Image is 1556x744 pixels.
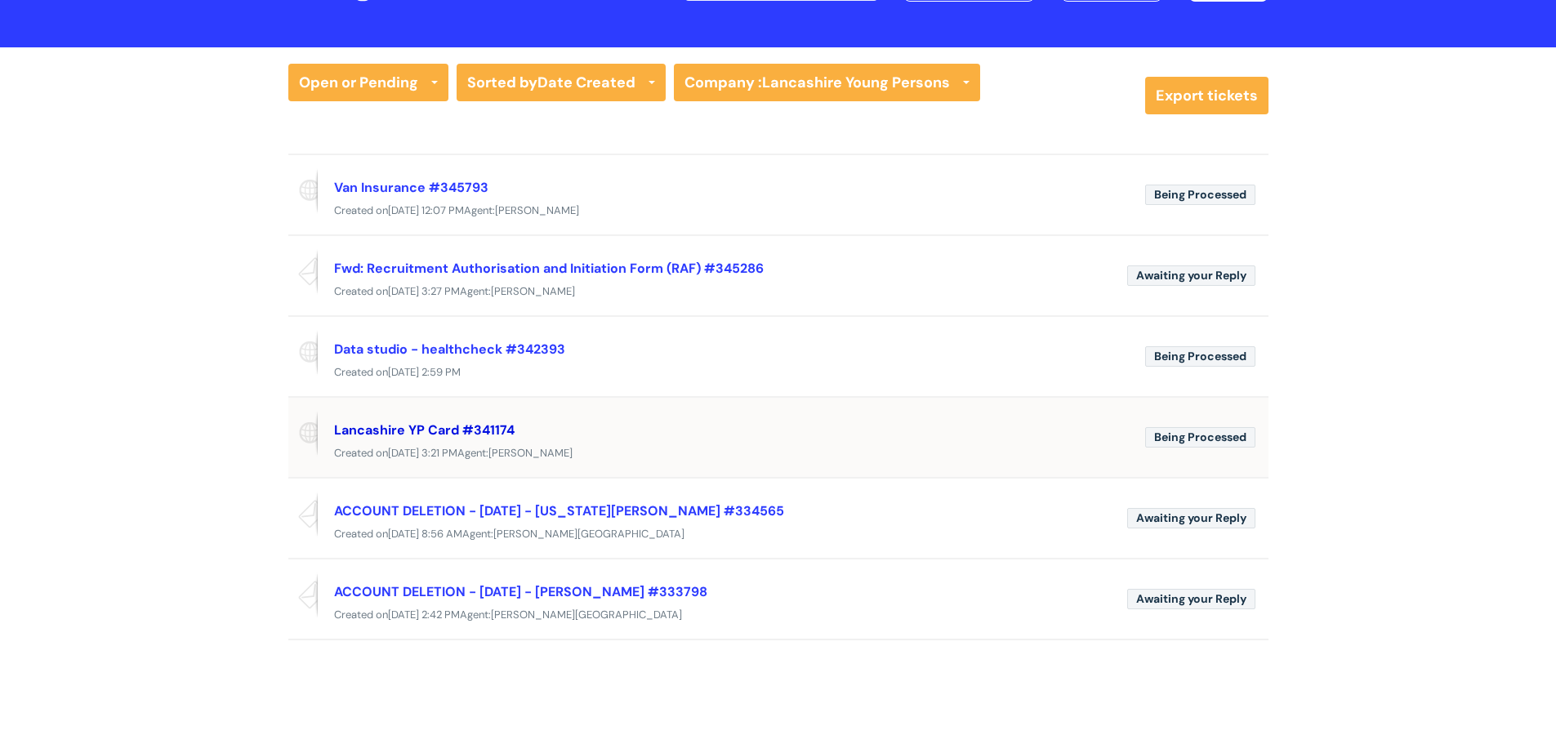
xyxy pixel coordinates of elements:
span: Being Processed [1145,185,1255,205]
a: Export tickets [1145,77,1268,114]
span: [PERSON_NAME][GEOGRAPHIC_DATA] [491,608,682,621]
a: Lancashire YP Card #341174 [334,421,515,439]
span: Reported via portal [288,168,318,214]
span: Awaiting your Reply [1127,265,1255,286]
span: [PERSON_NAME] [495,203,579,217]
span: Awaiting your Reply [1127,508,1255,528]
span: Being Processed [1145,346,1255,367]
span: Being Processed [1145,427,1255,448]
span: Reported via portal [288,330,318,376]
div: Created on [288,363,1268,383]
a: ACCOUNT DELETION - [DATE] - [PERSON_NAME] #333798 [334,583,707,600]
a: Data studio - healthcheck #342393 [334,341,565,358]
span: [DATE] 3:27 PM [388,284,460,298]
span: Reported via email [288,249,318,295]
span: [DATE] 12:07 PM [388,203,464,217]
a: Company :Lancashire Young Persons [674,64,980,101]
div: Created on Agent: [288,524,1268,545]
div: Created on Agent: [288,201,1268,221]
strong: Lancashire Young Persons [762,73,950,92]
span: [DATE] 3:21 PM [388,446,457,460]
a: Van Insurance #345793 [334,179,488,196]
div: Created on Agent: [288,443,1268,464]
a: ACCOUNT DELETION - [DATE] - [US_STATE][PERSON_NAME] #334565 [334,502,784,519]
span: [PERSON_NAME] [488,446,573,460]
span: Reported via portal [288,411,318,457]
span: [PERSON_NAME] [491,284,575,298]
span: Reported via email [288,572,318,618]
span: Awaiting your Reply [1127,589,1255,609]
a: Sorted byDate Created [457,64,666,101]
span: [DATE] 2:59 PM [388,365,461,379]
a: Open or Pending [288,64,448,101]
b: Date Created [537,73,635,92]
span: [PERSON_NAME][GEOGRAPHIC_DATA] [493,527,684,541]
span: [DATE] 8:56 AM [388,527,462,541]
a: Fwd: Recruitment Authorisation and Initiation Form (RAF) #345286 [334,260,764,277]
span: [DATE] 2:42 PM [388,608,460,621]
span: Reported via email [288,492,318,537]
div: Created on Agent: [288,282,1268,302]
div: Created on Agent: [288,605,1268,626]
